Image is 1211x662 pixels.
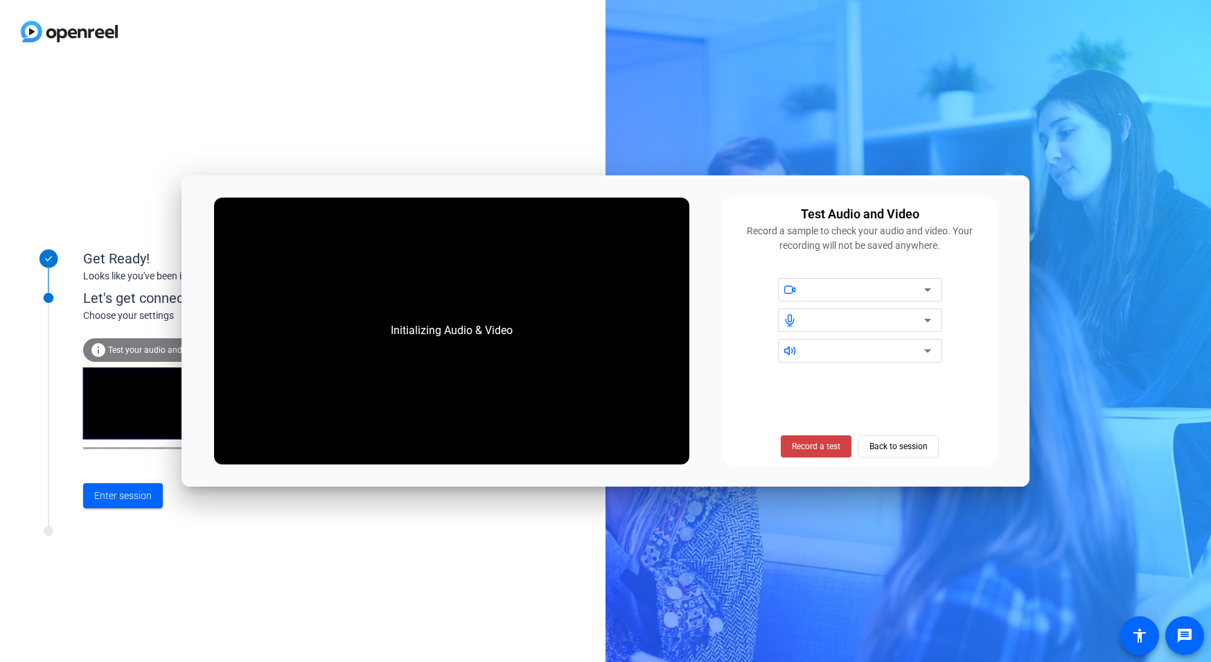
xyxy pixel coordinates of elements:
div: Test Audio and Video [801,204,919,224]
mat-icon: accessibility [1131,627,1148,644]
mat-icon: info [90,342,107,358]
div: Choose your settings [83,308,389,323]
div: Get Ready! [83,248,360,269]
mat-icon: message [1176,627,1193,644]
div: Let's get connected. [83,288,389,308]
button: Back to session [858,435,939,458]
div: Record a sample to check your audio and video. Your recording will not be saved anywhere. [730,224,990,253]
div: Initializing Audio & Video [377,308,527,353]
div: Looks like you've been invited to join [83,269,360,284]
span: Back to session [869,433,928,460]
span: Record a test [792,440,840,453]
span: Test your audio and video [108,345,204,355]
button: Record a test [781,435,851,458]
span: Enter session [94,489,152,503]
